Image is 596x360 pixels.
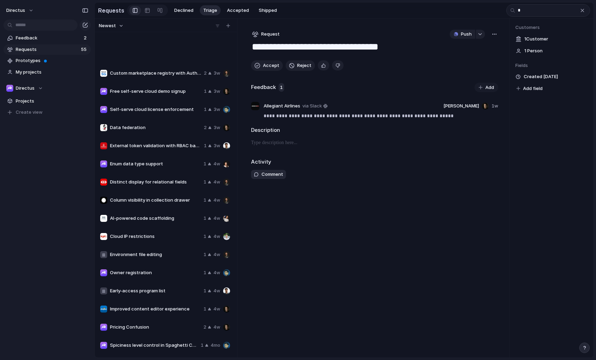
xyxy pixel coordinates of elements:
[279,83,284,92] span: 1
[515,62,588,69] span: Fields
[286,60,315,71] button: Reject
[461,31,472,38] span: Push
[251,83,276,91] h2: Feedback
[524,73,558,80] span: Created [DATE]
[227,7,249,14] span: Accepted
[515,84,544,93] button: Add field
[515,24,588,31] span: Customers
[16,46,79,53] span: Requests
[16,98,88,105] span: Projects
[3,44,91,55] a: Requests55
[3,107,91,118] button: Create view
[3,55,91,66] a: Prototypes
[264,103,300,110] span: Allegiant Airlines
[16,109,43,116] span: Create view
[16,57,88,64] span: Prototypes
[251,30,281,39] button: Request
[99,22,116,29] span: Newest
[450,30,475,39] button: Push
[485,84,494,91] span: Add
[443,103,479,110] span: [PERSON_NAME]
[261,31,280,38] span: Request
[3,67,91,77] a: My projects
[251,158,271,166] h2: Activity
[223,5,252,16] button: Accepted
[16,69,88,76] span: My projects
[16,35,82,42] span: Feedback
[262,171,283,178] span: Comment
[301,102,329,110] a: via Slack
[171,5,197,16] button: Declined
[251,170,286,179] button: Comment
[492,103,498,110] span: 1w
[255,5,280,16] button: Shipped
[251,126,498,134] h2: Description
[81,46,88,53] span: 55
[3,83,91,93] button: Directus
[6,7,25,14] span: directus
[251,60,283,71] button: Accept
[3,33,91,43] a: Feedback2
[302,103,322,110] span: via Slack
[16,85,35,92] span: Directus
[3,96,91,106] a: Projects
[203,7,217,14] span: Triage
[98,6,124,15] h2: Requests
[523,85,543,92] span: Add field
[297,62,311,69] span: Reject
[263,62,279,69] span: Accept
[84,35,88,42] span: 2
[98,21,125,30] button: Newest
[174,7,193,14] span: Declined
[474,83,498,92] button: Add
[524,47,543,54] span: 1 Person
[3,5,37,16] button: directus
[524,36,548,43] span: 1 Customer
[259,7,277,14] span: Shipped
[200,5,221,16] button: Triage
